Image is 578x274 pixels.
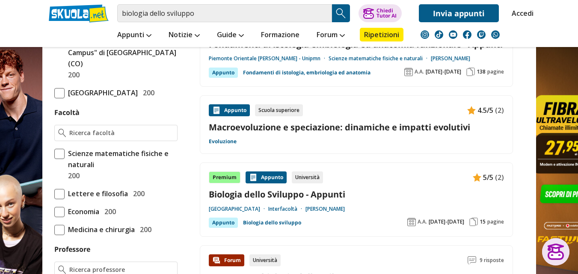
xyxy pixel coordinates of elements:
[429,218,464,225] span: [DATE]-[DATE]
[469,218,478,226] img: Pagine
[65,170,80,181] span: 200
[243,218,301,228] a: Biologia dello sviluppo
[477,30,486,39] img: twitch
[54,245,90,254] label: Professore
[435,30,443,39] img: tiktok
[449,30,457,39] img: youtube
[243,68,371,78] a: Fondamenti di istologia, embriologia ed anatomia
[139,87,154,98] span: 200
[418,218,427,225] span: A.A.
[58,265,66,274] img: Ricerca professore
[54,108,80,117] label: Facoltà
[65,69,80,80] span: 200
[249,173,258,182] img: Appunti contenuto
[130,188,145,199] span: 200
[255,104,303,116] div: Scuola superiore
[360,28,403,41] a: Ripetizioni
[487,218,504,225] span: pagine
[477,68,486,75] span: 138
[426,68,461,75] span: [DATE]-[DATE]
[421,30,429,39] img: instagram
[249,254,281,266] div: Università
[65,87,138,98] span: [GEOGRAPHIC_DATA]
[69,129,173,137] input: Ricerca facoltà
[480,254,504,266] span: 9 risposte
[491,30,500,39] img: WhatsApp
[209,171,240,183] div: Premium
[487,68,504,75] span: pagine
[259,28,302,43] a: Formazione
[101,206,116,217] span: 200
[209,55,329,62] a: Piemonte Orientale [PERSON_NAME] - Unipmn
[65,188,128,199] span: Lettere e filosofia
[209,68,238,78] div: Appunto
[212,106,221,115] img: Appunti contenuto
[468,256,476,265] img: Commenti lettura
[209,206,268,212] a: [GEOGRAPHIC_DATA]
[407,218,416,226] img: Anno accademico
[467,106,476,115] img: Appunti contenuto
[512,4,530,22] a: Accedi
[58,129,66,137] img: Ricerca facoltà
[359,4,402,22] button: ChiediTutor AI
[209,218,238,228] div: Appunto
[292,171,323,183] div: Università
[495,172,504,183] span: (2)
[268,206,305,212] a: Interfacoltà
[314,28,347,43] a: Forum
[136,224,151,235] span: 200
[246,171,287,183] div: Appunto
[209,121,504,133] a: Macroevoluzione e speciazione: dinamiche e impatti evolutivi
[65,206,99,217] span: Economia
[419,4,499,22] a: Invia appunti
[65,148,178,170] span: Scienze matematiche fisiche e naturali
[404,68,413,76] img: Anno accademico
[431,55,470,62] a: [PERSON_NAME]
[65,224,135,235] span: Medicina e chirurgia
[466,68,475,76] img: Pagine
[483,172,493,183] span: 5/5
[65,36,178,69] span: Università telematica "e-Campus" di [GEOGRAPHIC_DATA] (CO)
[495,105,504,116] span: (2)
[69,265,173,274] input: Ricerca professore
[473,173,481,182] img: Appunti contenuto
[376,8,397,18] div: Chiedi Tutor AI
[477,105,493,116] span: 4.5/5
[209,254,244,266] div: Forum
[329,55,431,62] a: Scienze matematiche fisiche e naturali
[463,30,471,39] img: facebook
[305,206,345,212] a: [PERSON_NAME]
[117,4,332,22] input: Cerca appunti, riassunti o versioni
[332,4,350,22] button: Search Button
[166,28,202,43] a: Notizie
[115,28,154,43] a: Appunti
[209,189,504,200] a: Biologia dello Sviluppo - Appunti
[209,138,237,145] a: Evoluzione
[215,28,246,43] a: Guide
[209,104,250,116] div: Appunto
[212,256,221,265] img: Forum contenuto
[415,68,424,75] span: A.A.
[335,7,347,20] img: Cerca appunti, riassunti o versioni
[480,218,486,225] span: 15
